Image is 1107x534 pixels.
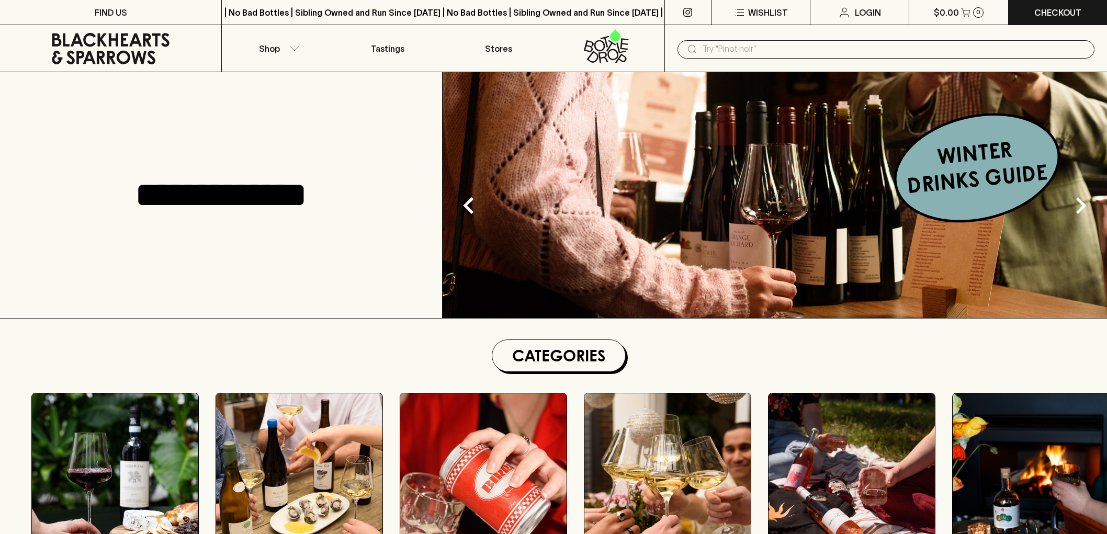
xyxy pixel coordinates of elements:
p: 0 [976,9,980,15]
img: optimise [443,72,1107,318]
p: Shop [259,42,280,55]
p: Wishlist [748,6,788,19]
input: Try "Pinot noir" [703,41,1086,58]
p: Login [855,6,881,19]
a: Stores [443,25,554,72]
p: $0.00 [934,6,959,19]
a: Tastings [333,25,443,72]
p: FIND US [95,6,127,19]
p: Tastings [371,42,404,55]
button: Previous [448,185,490,226]
p: Stores [485,42,512,55]
button: Next [1060,185,1102,226]
h1: Categories [496,344,621,367]
button: Shop [222,25,332,72]
p: Checkout [1034,6,1081,19]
